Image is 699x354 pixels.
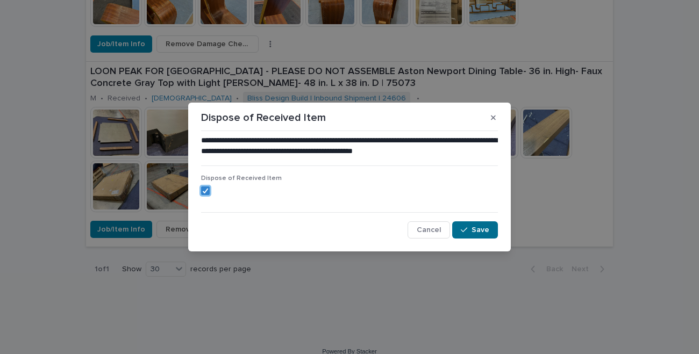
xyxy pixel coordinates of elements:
[472,226,489,234] span: Save
[417,226,441,234] span: Cancel
[452,221,498,239] button: Save
[408,221,450,239] button: Cancel
[201,175,282,182] span: Dispose of Received Item
[201,111,326,124] p: Dispose of Received Item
